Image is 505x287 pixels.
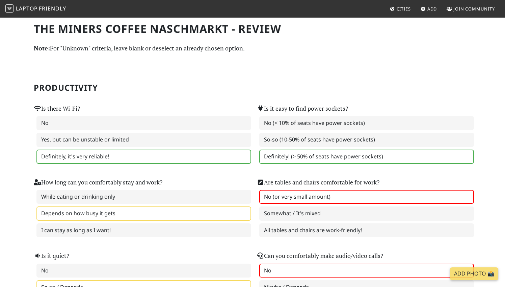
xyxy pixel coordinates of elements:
[257,104,348,113] label: Is it easy to find power sockets?
[34,43,471,53] p: For "Unknown" criteria, leave blank or deselect an already chosen option.
[397,6,411,12] span: Cities
[36,133,251,147] label: Yes, but can be unstable or limited
[259,223,474,238] label: All tables and chairs are work-friendly!
[257,178,379,187] label: Are tables and chairs comfortable for work?
[39,5,66,12] span: Friendly
[16,5,38,12] span: Laptop
[444,3,498,15] a: Join Community
[418,3,440,15] a: Add
[450,267,498,280] a: Add Photo 📸
[34,22,471,35] h1: The Miners Coffee Naschmarkt - Review
[36,150,251,164] label: Definitely, it's very reliable!
[259,133,474,147] label: So-so (10-50% of seats have power sockets)
[36,190,251,204] label: While eating or drinking only
[259,150,474,164] label: Definitely! (> 50% of seats have power sockets)
[259,116,474,130] label: No (< 10% of seats have power sockets)
[257,251,383,261] label: Can you comfortably make audio/video calls?
[36,116,251,130] label: No
[34,104,80,113] label: Is there Wi-Fi?
[36,223,251,238] label: I can stay as long as I want!
[5,3,66,15] a: LaptopFriendly LaptopFriendly
[34,44,50,52] strong: Note:
[5,4,14,13] img: LaptopFriendly
[259,264,474,278] label: No
[36,264,251,278] label: No
[34,83,471,93] h2: Productivity
[387,3,414,15] a: Cities
[34,251,69,261] label: Is it quiet?
[34,178,162,187] label: How long can you comfortably stay and work?
[259,190,474,204] label: No (or very small amount)
[453,6,495,12] span: Join Community
[259,206,474,221] label: Somewhat / It's mixed
[427,6,437,12] span: Add
[36,206,251,221] label: Depends on how busy it gets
